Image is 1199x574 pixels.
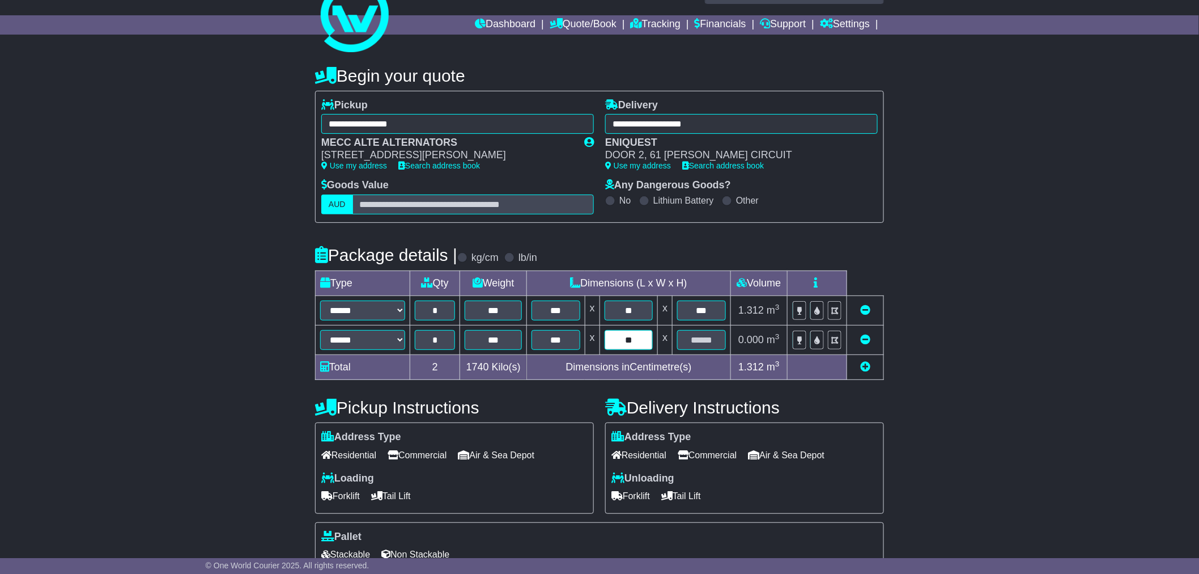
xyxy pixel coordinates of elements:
sup: 3 [775,303,780,311]
a: Use my address [321,161,387,170]
div: ENIQUEST [605,137,866,149]
h4: Pickup Instructions [315,398,594,417]
td: x [658,325,673,354]
label: Other [736,195,759,206]
a: Settings [820,15,870,35]
td: Volume [730,271,787,296]
span: Non Stackable [381,546,449,563]
td: Kilo(s) [460,355,527,380]
a: Search address book [682,161,764,170]
td: x [658,296,673,325]
span: Forklift [321,487,360,505]
span: Commercial [388,446,447,464]
label: Goods Value [321,179,389,192]
span: Residential [321,446,376,464]
label: AUD [321,195,353,214]
a: Tracking [631,15,681,35]
label: Unloading [611,472,674,485]
label: Address Type [611,431,691,444]
td: x [585,296,599,325]
span: m [767,361,780,373]
a: Quote/Book [550,15,616,35]
span: Stackable [321,546,370,563]
span: Forklift [611,487,650,505]
span: Tail Lift [371,487,411,505]
span: 1.312 [738,361,764,373]
div: DOOR 2, 61 [PERSON_NAME] CIRCUIT [605,149,866,162]
label: Any Dangerous Goods? [605,179,731,192]
sup: 3 [775,360,780,368]
div: MECC ALTE ALTERNATORS [321,137,573,149]
span: Tail Lift [661,487,701,505]
sup: 3 [775,332,780,341]
a: Remove this item [860,305,870,316]
span: 0.000 [738,334,764,345]
td: Weight [460,271,527,296]
label: Address Type [321,431,401,444]
a: Dashboard [475,15,535,35]
td: x [585,325,599,354]
label: kg/cm [471,252,499,264]
td: Type [316,271,410,296]
label: Pallet [321,531,362,543]
label: Pickup [321,99,368,112]
span: 1.312 [738,305,764,316]
label: Loading [321,472,374,485]
a: Add new item [860,361,870,373]
a: Use my address [605,161,671,170]
td: Dimensions in Centimetre(s) [527,355,731,380]
td: Total [316,355,410,380]
span: Commercial [678,446,737,464]
h4: Delivery Instructions [605,398,884,417]
div: [STREET_ADDRESS][PERSON_NAME] [321,149,573,162]
a: Search address book [398,161,480,170]
span: Air & Sea Depot [458,446,535,464]
span: m [767,334,780,345]
span: m [767,305,780,316]
label: No [619,195,631,206]
label: Lithium Battery [653,195,714,206]
span: © One World Courier 2025. All rights reserved. [206,561,369,570]
h4: Package details | [315,246,457,264]
td: Qty [410,271,460,296]
span: 1740 [466,361,489,373]
label: Delivery [605,99,658,112]
h4: Begin your quote [315,66,884,85]
td: 2 [410,355,460,380]
a: Financials [695,15,746,35]
a: Remove this item [860,334,870,345]
span: Residential [611,446,666,464]
td: Dimensions (L x W x H) [527,271,731,296]
span: Air & Sea Depot [749,446,825,464]
a: Support [760,15,806,35]
label: lb/in [518,252,537,264]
